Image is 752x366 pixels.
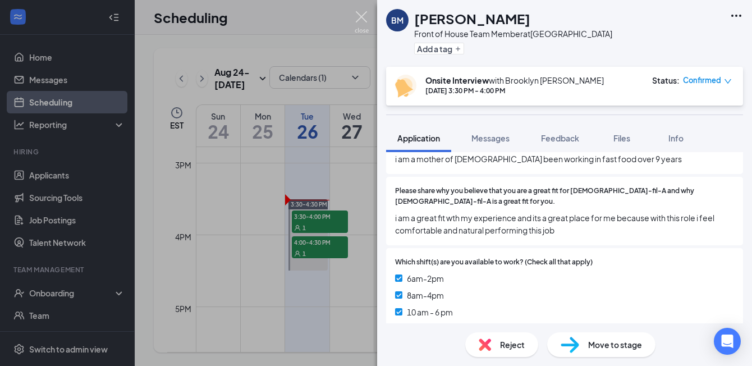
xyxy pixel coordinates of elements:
div: [DATE] 3:30 PM - 4:00 PM [425,86,604,95]
span: Please share why you believe that you are a great fit for [DEMOGRAPHIC_DATA]-fil-A and why [DEMOG... [395,186,734,207]
span: Feedback [541,133,579,143]
h1: [PERSON_NAME] [414,9,530,28]
div: Status : [652,75,680,86]
div: with Brooklyn [PERSON_NAME] [425,75,604,86]
button: PlusAdd a tag [414,43,464,54]
span: Reject [500,338,525,351]
span: 8am-4pm [407,289,444,301]
span: 10 am - 6 pm [407,306,453,318]
span: 2 pm - 10 pm [407,323,453,335]
span: Confirmed [683,75,721,86]
span: Messages [471,133,510,143]
span: i am a great fit wth my experience and its a great place for me because with this role i feel com... [395,212,734,236]
svg: Ellipses [730,9,743,22]
b: Onsite Interview [425,75,489,85]
span: down [724,77,732,85]
span: Application [397,133,440,143]
svg: Plus [455,45,461,52]
div: BM [391,15,403,26]
div: Front of House Team Member at [GEOGRAPHIC_DATA] [414,28,612,39]
span: Which shift(s) are you available to work? (Check all that apply) [395,257,593,268]
div: Open Intercom Messenger [714,328,741,355]
span: Info [668,133,684,143]
span: Files [613,133,630,143]
span: 6am-2pm [407,272,444,285]
span: Move to stage [588,338,642,351]
span: i am a mother of [DEMOGRAPHIC_DATA] been working in fast food over 9 years [395,153,734,165]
